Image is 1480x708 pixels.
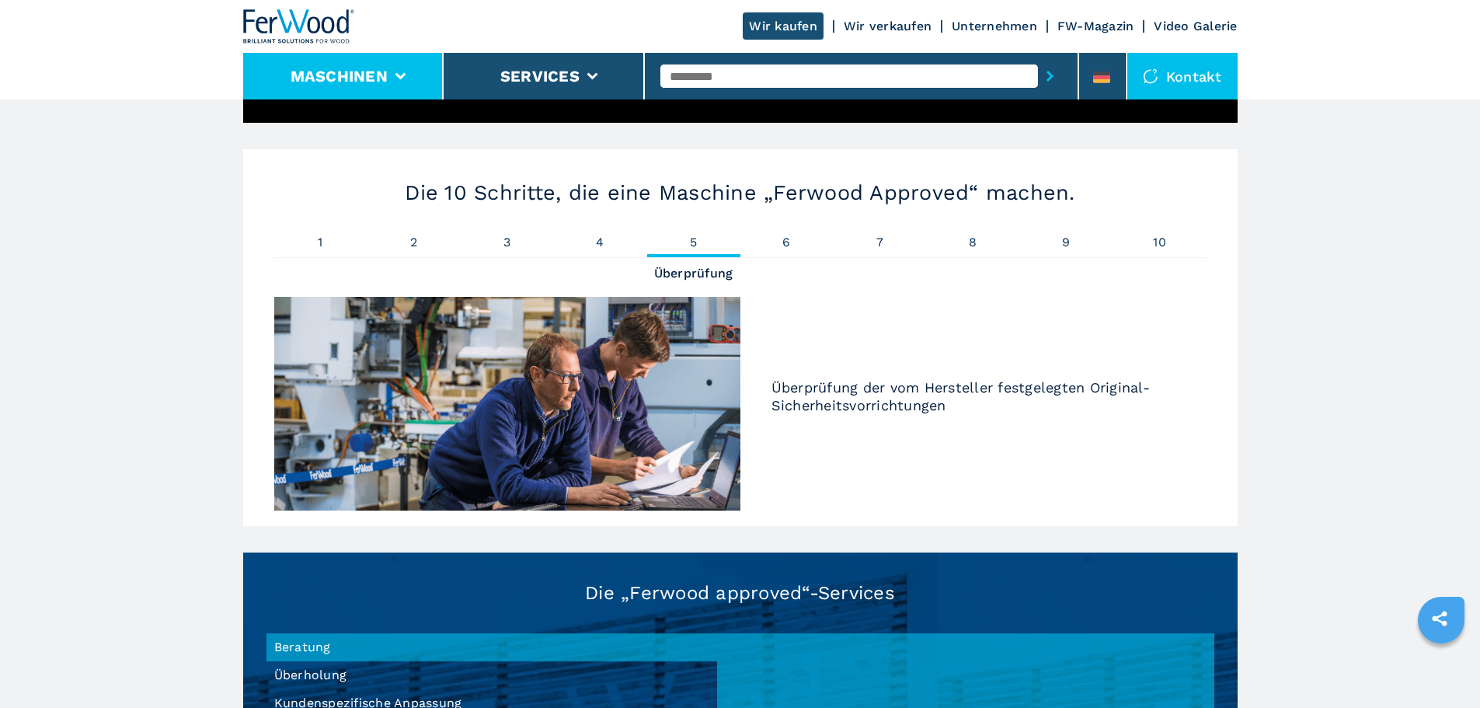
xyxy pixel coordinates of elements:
[243,9,355,44] img: Ferwood
[844,19,932,33] a: Wir verkaufen
[771,378,1175,414] p: Überprüfung der vom Hersteller festgelegten Original-Sicherheitsvorrichtungen
[740,236,834,249] span: 6
[952,19,1037,33] a: Unternehmen
[274,236,367,249] span: 1
[1143,68,1158,84] img: Kontakt
[1420,599,1459,638] a: sharethis
[1154,19,1237,33] a: Video Galerie
[266,633,717,661] li: Beratung
[743,12,824,40] a: Wir kaufen
[1020,236,1113,249] span: 9
[554,236,647,249] span: 4
[367,180,1113,205] h3: Die 10 Schritte, die eine Maschine „Ferwood Approved“ machen.
[1414,638,1468,696] iframe: Chat
[1127,53,1238,99] div: Kontakt
[266,661,717,689] li: Überholung
[927,236,1020,249] span: 8
[1113,236,1207,249] span: 10
[647,236,740,249] span: 5
[461,236,554,249] span: 3
[834,236,927,249] span: 7
[274,297,740,511] img: image
[1057,19,1134,33] a: FW-Magazin
[266,584,1214,602] h3: Die „Ferwood approved“-Services
[367,236,461,249] span: 2
[1038,58,1062,94] button: submit-button
[291,67,388,85] button: Maschinen
[500,67,580,85] button: Services
[647,267,740,280] em: Überprüfung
